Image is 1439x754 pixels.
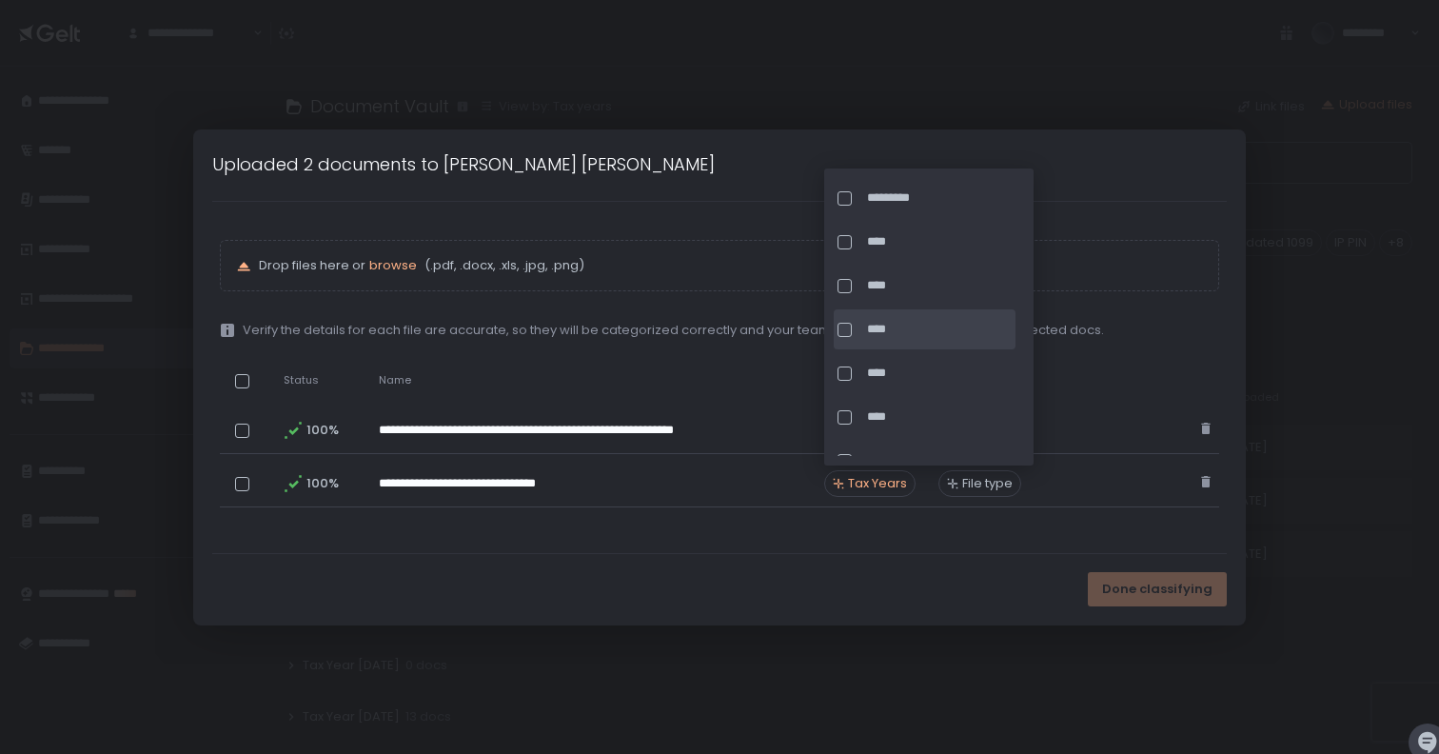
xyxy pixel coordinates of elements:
span: browse [369,256,417,274]
span: Status [284,373,319,387]
button: browse [369,257,417,274]
span: Name [379,373,411,387]
h1: Uploaded 2 documents to [PERSON_NAME] [PERSON_NAME] [212,151,715,177]
span: (.pdf, .docx, .xls, .jpg, .png) [421,257,584,274]
span: Tax Years [848,475,907,492]
p: Drop files here or [259,257,1204,274]
span: Verify the details for each file are accurate, so they will be categorized correctly and your tea... [243,322,1104,339]
span: File type [962,475,1013,492]
span: 100% [306,422,337,439]
span: 100% [306,475,337,492]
